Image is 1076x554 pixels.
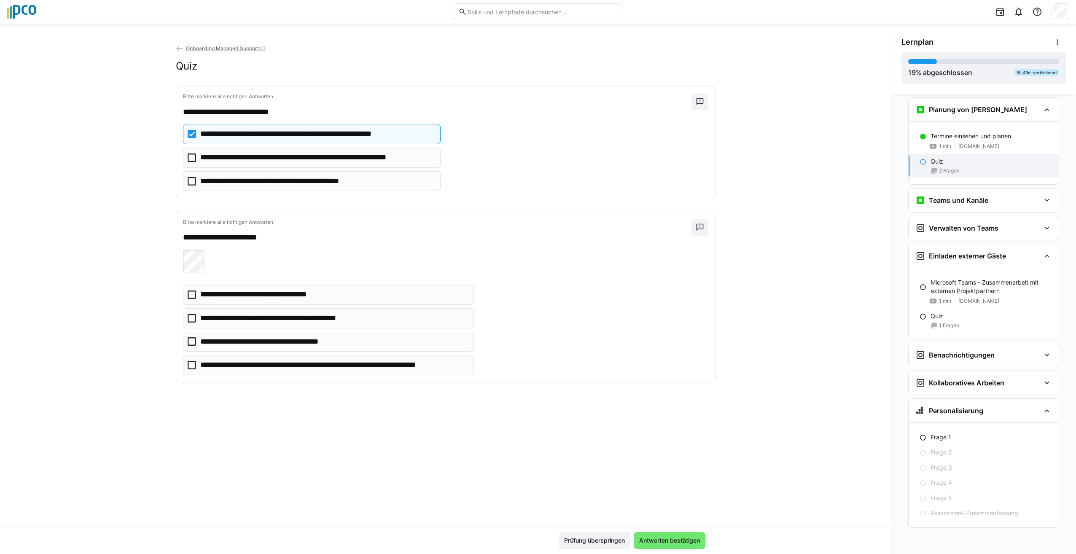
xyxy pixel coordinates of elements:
[186,45,265,51] span: Onboarding Managed Support L1
[958,298,999,304] span: [DOMAIN_NAME]
[931,312,943,320] p: Quiz
[183,219,691,226] p: Bitte markiere alle richtigen Antworten.
[908,68,916,77] span: 19
[939,298,951,304] span: 1 min
[1014,69,1059,76] div: 5h 49m verbleibend
[467,8,618,16] input: Skills und Lernpfade durchsuchen…
[931,433,951,441] p: Frage 1
[563,536,626,545] span: Prüfung überspringen
[931,157,943,166] p: Quiz
[929,351,995,359] h3: Benachrichtigungen
[929,406,983,415] h3: Personalisierung
[901,38,933,47] span: Lernplan
[634,532,705,549] button: Antworten bestätigen
[931,463,952,472] p: Frage 3
[183,93,691,100] p: Bitte markiere alle richtigen Antworten.
[931,448,952,457] p: Frage 2
[931,479,952,487] p: Frage 4
[929,224,998,232] h3: Verwalten von Teams
[176,60,197,73] h2: Quiz
[929,252,1006,260] h3: Einladen externer Gäste
[176,45,266,51] a: Onboarding Managed Support L1
[939,143,951,150] span: 1 min
[939,167,960,174] span: 2 Fragen
[929,379,1004,387] h3: Kollaboratives Arbeiten
[939,322,959,329] span: 1 Fragen
[931,132,1011,140] p: Termine einsehen und planen
[908,67,972,78] div: % abgeschlossen
[559,532,630,549] button: Prüfung überspringen
[638,536,701,545] span: Antworten bestätigen
[929,105,1027,114] h3: Planung von [PERSON_NAME]
[958,143,999,150] span: [DOMAIN_NAME]
[931,278,1052,295] p: Microsoft Teams - Zusammenarbeit mit externen Projektpartnern
[931,509,1018,517] p: Assessment-Zusammenfassung
[929,196,988,204] h3: Teams und Kanäle
[931,494,952,502] p: Frage 5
